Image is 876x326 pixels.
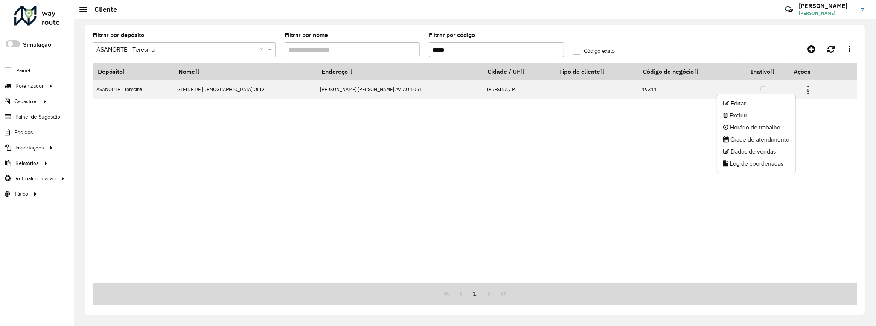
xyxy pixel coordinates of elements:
li: Horário de trabalho [717,122,795,134]
li: Grade de atendimento [717,134,795,146]
label: Código exato [573,47,615,55]
th: Endereço [316,64,482,80]
td: TERESINA / PI [482,80,554,99]
th: Inativo [737,64,789,80]
h3: [PERSON_NAME] [799,2,855,9]
th: Depósito [93,64,174,80]
span: Pedidos [14,128,33,136]
li: Dados de vendas [717,146,795,158]
th: Código de negócio [638,64,737,80]
span: Retroalimentação [15,175,56,183]
span: Painel [16,67,30,75]
th: Nome [174,64,316,80]
td: GLEIDE DE [DEMOGRAPHIC_DATA] OLIV [174,80,316,99]
span: Importações [15,144,44,152]
td: 19311 [638,80,737,99]
span: Painel de Sugestão [15,113,60,121]
label: Simulação [23,40,51,49]
th: Cidade / UF [482,64,554,80]
label: Filtrar por depósito [93,30,144,40]
span: Cadastros [14,97,38,105]
td: [PERSON_NAME] [PERSON_NAME] AVIAO 1051 [316,80,482,99]
li: Editar [717,97,795,110]
li: Excluir [717,110,795,122]
th: Ações [789,64,834,79]
button: 1 [468,286,482,301]
span: Clear all [260,45,266,54]
li: Log de coordenadas [717,158,795,170]
td: ASANORTE - Teresina [93,80,174,99]
th: Tipo de cliente [554,64,638,80]
span: Relatórios [15,159,39,167]
label: Filtrar por nome [285,30,328,40]
span: Tático [14,190,28,198]
label: Filtrar por código [429,30,475,40]
span: [PERSON_NAME] [799,10,855,17]
span: Roteirizador [15,82,44,90]
a: Contato Rápido [781,2,797,18]
h2: Cliente [87,5,117,14]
